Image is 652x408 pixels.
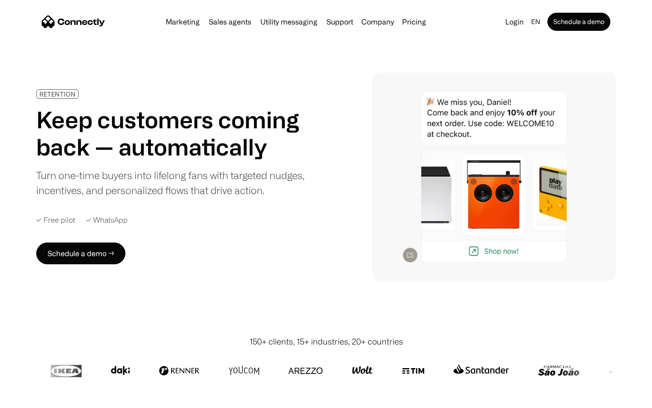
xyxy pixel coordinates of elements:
[39,91,76,97] div: RETENTION
[502,15,527,28] a: Login
[9,391,54,405] aside: Language selected: English
[531,15,540,28] div: en
[36,243,125,264] a: Schedule a demo →
[205,18,255,25] a: Sales agents
[249,335,403,348] div: 150+ clients, 15+ industries, 20+ countries
[86,216,128,224] div: ✓ WhatsApp
[36,168,312,198] div: Turn one-time buyers into lifelong fans with targeted nudges, incentives, and personalized flows ...
[398,18,430,25] a: Pricing
[36,216,75,224] div: ✓ Free pilot
[547,13,610,31] a: Schedule a demo
[18,392,54,405] ul: Language list
[323,18,357,25] a: Support
[36,106,312,160] h1: Keep customers coming back — automatically
[257,18,321,25] a: Utility messaging
[162,18,203,25] a: Marketing
[361,15,394,28] div: Company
